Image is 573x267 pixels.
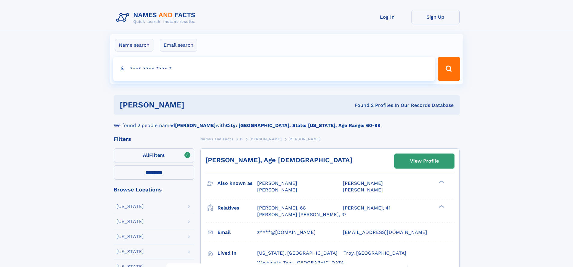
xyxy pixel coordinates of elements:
span: [PERSON_NAME] [257,180,297,186]
div: [US_STATE] [116,219,144,224]
a: Sign Up [411,10,460,24]
div: Filters [114,136,194,142]
img: Logo Names and Facts [114,10,200,26]
div: ❯ [437,204,445,208]
a: [PERSON_NAME], 41 [343,205,390,211]
h3: Relatives [217,203,257,213]
span: [PERSON_NAME] [288,137,321,141]
input: search input [113,57,435,81]
a: Names and Facts [200,135,233,143]
a: [PERSON_NAME] [PERSON_NAME], 37 [257,211,347,218]
span: [EMAIL_ADDRESS][DOMAIN_NAME] [343,229,427,235]
a: B [240,135,243,143]
div: Found 2 Profiles In Our Records Database [270,102,454,109]
a: [PERSON_NAME] [249,135,282,143]
h3: Email [217,227,257,238]
h3: Also known as [217,178,257,188]
div: [US_STATE] [116,204,144,209]
a: [PERSON_NAME], Age [DEMOGRAPHIC_DATA] [205,156,352,164]
h3: Lived in [217,248,257,258]
div: [US_STATE] [116,234,144,239]
h1: [PERSON_NAME] [120,101,270,109]
b: [PERSON_NAME] [175,123,216,128]
button: Search Button [438,57,460,81]
div: [US_STATE] [116,249,144,254]
div: Browse Locations [114,187,194,192]
span: [PERSON_NAME] [343,180,383,186]
span: [PERSON_NAME] [257,187,297,193]
span: [PERSON_NAME] [249,137,282,141]
label: Name search [115,39,153,51]
div: We found 2 people named with . [114,115,460,129]
span: All [143,152,149,158]
span: [US_STATE], [GEOGRAPHIC_DATA] [257,250,337,256]
div: ❯ [437,180,445,184]
div: View Profile [410,154,439,168]
label: Email search [160,39,197,51]
a: View Profile [395,154,454,168]
label: Filters [114,148,194,163]
span: Troy, [GEOGRAPHIC_DATA] [343,250,406,256]
b: City: [GEOGRAPHIC_DATA], State: [US_STATE], Age Range: 60-99 [226,123,380,128]
a: Log In [363,10,411,24]
span: Washingtn Twp, [GEOGRAPHIC_DATA] [257,260,346,265]
a: [PERSON_NAME], 68 [257,205,306,211]
span: B [240,137,243,141]
span: [PERSON_NAME] [343,187,383,193]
